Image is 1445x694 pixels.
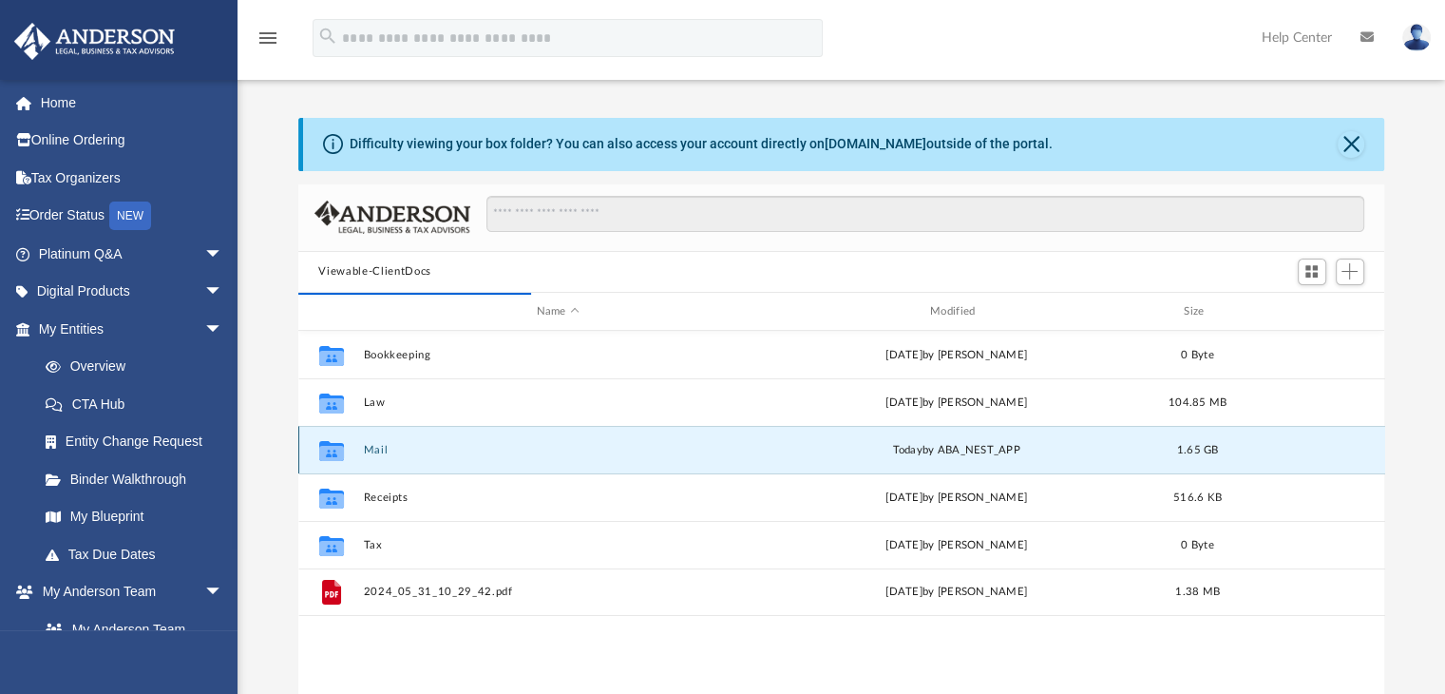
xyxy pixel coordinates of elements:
div: NEW [109,202,151,230]
a: Digital Productsarrow_drop_down [13,273,252,311]
span: 516.6 KB [1172,492,1221,503]
a: My Anderson Team [27,610,233,648]
span: arrow_drop_down [204,235,242,274]
a: Home [13,84,252,122]
a: Overview [27,348,252,386]
a: Online Ordering [13,122,252,160]
div: by ABA_NEST_APP [761,442,1150,459]
a: Tax Due Dates [27,535,252,573]
button: Tax [363,539,752,551]
div: [DATE] by [PERSON_NAME] [761,347,1150,364]
div: [DATE] by [PERSON_NAME] [761,490,1150,507]
button: Close [1338,131,1364,158]
div: Difficulty viewing your box folder? You can also access your account directly on outside of the p... [350,134,1053,154]
span: 1.38 MB [1175,588,1220,598]
span: arrow_drop_down [204,573,242,612]
button: Receipts [363,492,752,504]
i: search [317,26,338,47]
button: Law [363,396,752,409]
a: Platinum Q&Aarrow_drop_down [13,235,252,273]
span: today [892,445,922,455]
div: [DATE] by [PERSON_NAME] [761,395,1150,412]
a: CTA Hub [27,385,252,423]
div: Size [1159,303,1235,320]
img: User Pic [1402,24,1431,51]
button: Viewable-ClientDocs [318,263,430,280]
div: id [306,303,353,320]
a: My Entitiesarrow_drop_down [13,310,252,348]
div: id [1244,303,1377,320]
span: arrow_drop_down [204,310,242,349]
button: Switch to Grid View [1298,259,1326,285]
img: Anderson Advisors Platinum Portal [9,23,181,60]
span: 104.85 MB [1168,397,1226,408]
a: Binder Walkthrough [27,460,252,498]
span: arrow_drop_down [204,273,242,312]
a: My Blueprint [27,498,242,536]
div: [DATE] by [PERSON_NAME] [761,585,1150,602]
div: Modified [761,303,1151,320]
a: Order StatusNEW [13,197,252,236]
button: Mail [363,444,752,456]
i: menu [257,27,279,49]
button: Bookkeeping [363,349,752,361]
a: My Anderson Teamarrow_drop_down [13,573,242,611]
a: menu [257,36,279,49]
button: 2024_05_31_10_29_42.pdf [363,587,752,599]
span: 0 Byte [1181,540,1214,550]
div: [DATE] by [PERSON_NAME] [761,537,1150,554]
a: Tax Organizers [13,159,252,197]
a: [DOMAIN_NAME] [825,136,926,151]
span: 0 Byte [1181,350,1214,360]
a: Entity Change Request [27,423,252,461]
input: Search files and folders [486,196,1363,232]
div: Name [362,303,752,320]
span: 1.65 GB [1176,445,1218,455]
button: Add [1336,259,1364,285]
